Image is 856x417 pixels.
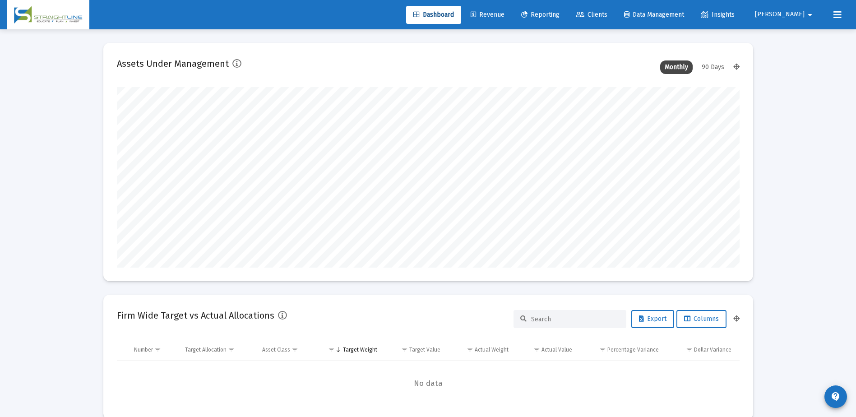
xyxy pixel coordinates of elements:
td: Column Target Value [384,339,447,361]
span: Insights [701,11,735,19]
div: Number [134,346,153,353]
span: No data [117,379,740,389]
span: Show filter options for column 'Target Allocation' [228,346,235,353]
span: Show filter options for column 'Asset Class' [292,346,298,353]
td: Column Number [128,339,179,361]
td: Column Target Weight [316,339,384,361]
span: Show filter options for column 'Actual Value' [533,346,540,353]
span: Show filter options for column 'Percentage Variance' [599,346,606,353]
td: Column Actual Value [515,339,578,361]
div: Target Value [409,346,440,353]
mat-icon: contact_support [830,391,841,402]
h2: Assets Under Management [117,56,229,71]
span: Export [639,315,666,323]
span: Show filter options for column 'Target Weight' [328,346,335,353]
div: Actual Weight [475,346,509,353]
a: Reporting [514,6,567,24]
input: Search [531,315,620,323]
span: Revenue [471,11,504,19]
a: Clients [569,6,615,24]
h2: Firm Wide Target vs Actual Allocations [117,308,274,323]
a: Data Management [617,6,691,24]
div: 90 Days [697,60,729,74]
div: Actual Value [541,346,572,353]
span: Show filter options for column 'Number' [154,346,161,353]
td: Column Dollar Variance [665,339,739,361]
span: Show filter options for column 'Actual Weight' [467,346,473,353]
div: Percentage Variance [607,346,659,353]
a: Revenue [463,6,512,24]
div: Target Allocation [185,346,227,353]
a: Insights [694,6,742,24]
button: Columns [676,310,726,328]
mat-icon: arrow_drop_down [805,6,815,24]
div: Data grid [117,339,740,406]
td: Column Actual Weight [447,339,514,361]
img: Dashboard [14,6,83,24]
span: Show filter options for column 'Target Value' [401,346,408,353]
span: Reporting [521,11,560,19]
button: [PERSON_NAME] [744,5,826,23]
div: Dollar Variance [694,346,731,353]
a: Dashboard [406,6,461,24]
span: Data Management [624,11,684,19]
span: Columns [684,315,719,323]
td: Column Target Allocation [179,339,256,361]
div: Monthly [660,60,693,74]
button: Export [631,310,674,328]
span: [PERSON_NAME] [755,11,805,19]
span: Show filter options for column 'Dollar Variance' [686,346,693,353]
td: Column Asset Class [256,339,316,361]
div: Target Weight [343,346,377,353]
span: Clients [576,11,607,19]
td: Column Percentage Variance [578,339,665,361]
span: Dashboard [413,11,454,19]
div: Asset Class [262,346,290,353]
